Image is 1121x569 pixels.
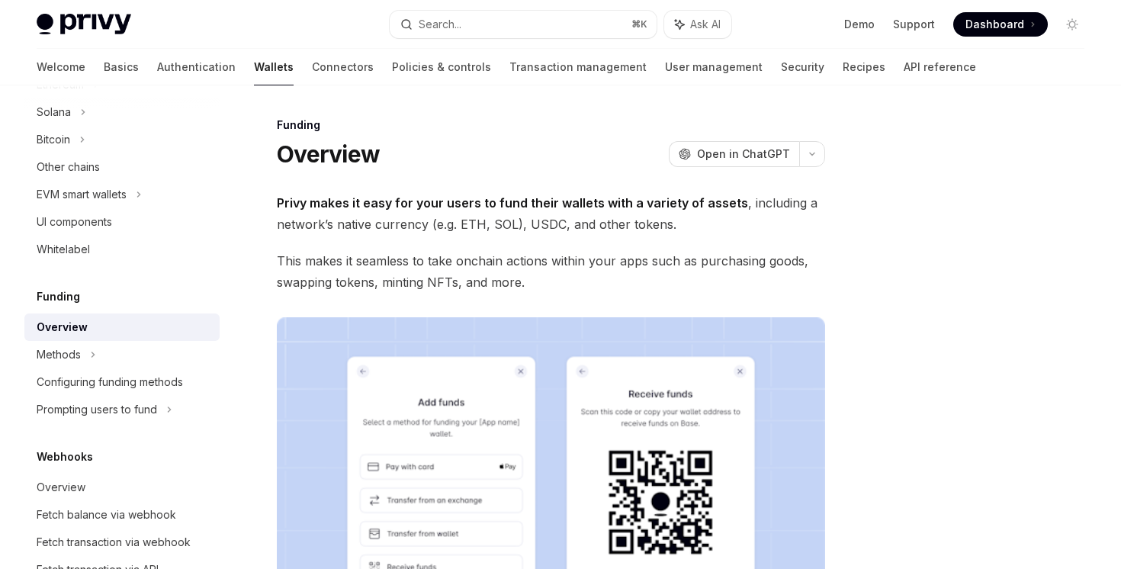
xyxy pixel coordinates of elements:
span: Open in ChatGPT [697,146,790,162]
h5: Funding [37,288,80,306]
a: Policies & controls [392,49,491,85]
div: Configuring funding methods [37,373,183,391]
a: Fetch balance via webhook [24,501,220,529]
a: Welcome [37,49,85,85]
a: Whitelabel [24,236,220,263]
div: Funding [277,117,825,133]
div: Methods [37,346,81,364]
button: Toggle dark mode [1060,12,1084,37]
a: Recipes [843,49,885,85]
h5: Webhooks [37,448,93,466]
a: Other chains [24,153,220,181]
span: This makes it seamless to take onchain actions within your apps such as purchasing goods, swappin... [277,250,825,293]
a: Configuring funding methods [24,368,220,396]
div: Overview [37,478,85,497]
div: Prompting users to fund [37,400,157,419]
div: Overview [37,318,88,336]
div: EVM smart wallets [37,185,127,204]
div: Solana [37,103,71,121]
a: UI components [24,208,220,236]
span: Dashboard [965,17,1024,32]
a: Authentication [157,49,236,85]
a: Connectors [312,49,374,85]
button: Search...⌘K [390,11,656,38]
a: Demo [844,17,875,32]
a: Wallets [254,49,294,85]
a: Dashboard [953,12,1048,37]
span: , including a network’s native currency (e.g. ETH, SOL), USDC, and other tokens. [277,192,825,235]
a: Support [893,17,935,32]
strong: Privy makes it easy for your users to fund their wallets with a variety of assets [277,195,748,211]
a: User management [665,49,763,85]
div: Search... [419,15,461,34]
div: Bitcoin [37,130,70,149]
a: Fetch transaction via webhook [24,529,220,556]
a: Overview [24,313,220,341]
a: Basics [104,49,139,85]
img: light logo [37,14,131,35]
a: Security [781,49,824,85]
h1: Overview [277,140,380,168]
div: Fetch transaction via webhook [37,533,191,551]
button: Ask AI [664,11,731,38]
a: API reference [904,49,976,85]
div: Other chains [37,158,100,176]
div: UI components [37,213,112,231]
a: Overview [24,474,220,501]
button: Open in ChatGPT [669,141,799,167]
span: ⌘ K [631,18,647,31]
a: Transaction management [509,49,647,85]
div: Fetch balance via webhook [37,506,176,524]
span: Ask AI [690,17,721,32]
div: Whitelabel [37,240,90,259]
